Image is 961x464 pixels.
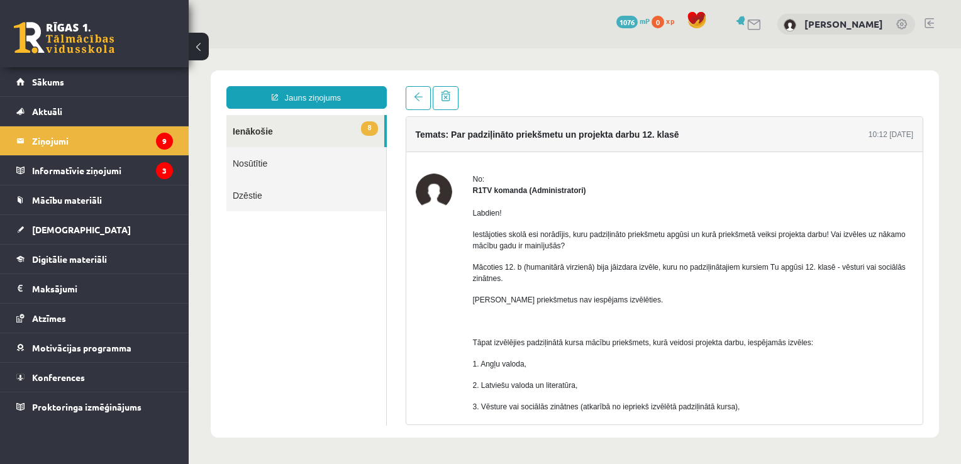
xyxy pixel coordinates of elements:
[32,372,85,383] span: Konferences
[652,16,664,28] span: 0
[32,312,66,324] span: Atzīmes
[156,162,173,179] i: 3
[616,16,638,28] span: 1076
[32,253,107,265] span: Digitālie materiāli
[640,16,650,26] span: mP
[284,311,338,320] span: 1. Angļu valoda,
[32,126,173,155] legend: Ziņojumi
[16,274,173,303] a: Maksājumi
[16,97,173,126] a: Aktuāli
[284,375,379,384] span: 4. Uzņēmējdarbības pamati.
[284,214,717,235] span: Mācoties 12. b (humanitārā virzienā) bija jāizdara izvēle, kuru no padziļinātajiem kursiem Tu apg...
[804,18,883,30] a: [PERSON_NAME]
[32,274,173,303] legend: Maksājumi
[16,185,173,214] a: Mācību materiāli
[38,99,197,131] a: Nosūtītie
[284,354,552,363] span: 3. Vēsture vai sociālās zinātnes (atkarībā no iepriekš izvēlētā padziļinātā kursa),
[666,16,674,26] span: xp
[284,333,389,341] span: 2. Latviešu valoda un literatūra,
[784,19,796,31] img: Rinalds Putiķis
[227,81,491,91] h4: Temats: Par padziļināto priekšmetu un projekta darbu 12. klasē
[284,125,725,136] div: No:
[16,333,173,362] a: Motivācijas programma
[16,156,173,185] a: Informatīvie ziņojumi3
[616,16,650,26] a: 1076 mP
[32,106,62,117] span: Aktuāli
[284,182,717,202] span: Iestājoties skolā esi norādījis, kuru padziļināto priekšmetu apgūsi un kurā priekšmetā veiksi pro...
[16,67,173,96] a: Sākums
[16,215,173,244] a: [DEMOGRAPHIC_DATA]
[14,22,114,53] a: Rīgas 1. Tālmācības vidusskola
[284,247,475,256] span: [PERSON_NAME] priekšmetus nav iespējams izvēlēties.
[16,363,173,392] a: Konferences
[32,156,173,185] legend: Informatīvie ziņojumi
[32,401,142,412] span: Proktoringa izmēģinājums
[284,138,397,146] strong: R1TV komanda (Administratori)
[284,160,313,169] span: Labdien!
[38,67,196,99] a: 8Ienākošie
[32,76,64,87] span: Sākums
[172,73,189,87] span: 8
[16,304,173,333] a: Atzīmes
[652,16,680,26] a: 0 xp
[16,392,173,421] a: Proktoringa izmēģinājums
[284,290,625,299] span: Tāpat izvēlējies padziļinātā kursa mācību priekšmets, kurā veidosi projekta darbu, iespējamās izv...
[16,126,173,155] a: Ziņojumi9
[32,342,131,353] span: Motivācijas programma
[156,133,173,150] i: 9
[38,38,198,60] a: Jauns ziņojums
[680,80,725,92] div: 10:12 [DATE]
[32,224,131,235] span: [DEMOGRAPHIC_DATA]
[16,245,173,273] a: Digitālie materiāli
[32,194,102,206] span: Mācību materiāli
[38,131,197,163] a: Dzēstie
[227,125,264,162] img: R1TV komanda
